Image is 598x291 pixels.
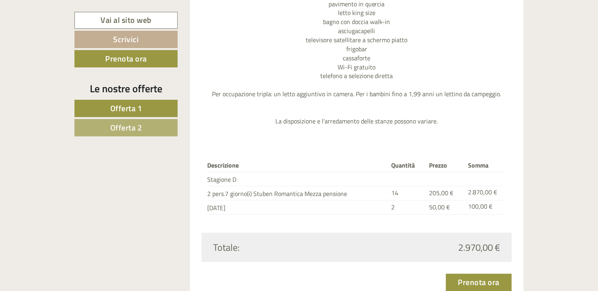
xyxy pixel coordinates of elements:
[74,31,178,48] a: Scrivici
[465,186,506,200] td: 2.870,00 €
[388,159,426,172] th: Quantità
[74,12,178,29] a: Vai al sito web
[465,200,506,214] td: 100,00 €
[208,186,388,200] td: 2 pers.7 giorno(i) Stuben Romantica Mezza pensione
[208,200,388,214] td: [DATE]
[465,159,506,172] th: Somma
[388,186,426,200] td: 14
[429,202,450,212] span: 50,00 €
[208,241,357,254] div: Totale:
[110,102,142,114] span: Offerta 1
[74,81,178,96] div: Le nostre offerte
[208,159,388,172] th: Descrizione
[446,274,512,291] a: Prenota ora
[426,159,465,172] th: Prezzo
[110,121,142,134] span: Offerta 2
[429,188,454,198] span: 205,00 €
[74,50,178,67] a: Prenota ora
[458,241,500,254] span: 2.970,00 €
[388,200,426,214] td: 2
[208,172,388,186] td: Stagione D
